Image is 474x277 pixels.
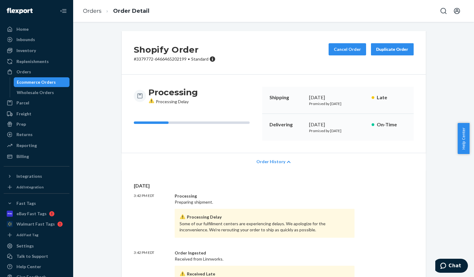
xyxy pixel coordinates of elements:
[4,262,69,272] a: Help Center
[191,56,208,61] span: Standard
[4,109,69,119] a: Freight
[377,94,406,101] p: Late
[16,142,37,149] div: Reporting
[376,46,408,52] div: Duplicate Order
[16,111,31,117] div: Freight
[175,209,355,238] div: Some of our fulfillment centers are experiencing delays. We apologize for the inconvenience. We'r...
[4,46,69,55] a: Inventory
[329,43,366,55] button: Cancel Order
[17,79,56,85] div: Ecommerce Orders
[309,101,367,106] p: Promised by [DATE]
[4,119,69,129] a: Prep
[16,100,29,106] div: Parcel
[4,184,69,191] a: Add Integration
[4,35,69,44] a: Inbounds
[14,88,70,97] a: Wholesale Orders
[309,128,367,133] p: Promised by [DATE]
[269,121,304,128] p: Delivering
[16,221,55,227] div: Walmart Fast Tags
[180,214,350,221] div: Processing Delay
[371,43,414,55] button: Duplicate Order
[458,123,469,154] button: Help Center
[4,231,69,239] a: Add Fast Tag
[435,259,468,274] iframe: Opens a widget where you can chat to one of our agents
[57,5,69,17] button: Close Navigation
[17,89,54,96] div: Wholesale Orders
[377,121,406,128] p: On-Time
[16,121,26,127] div: Prep
[4,98,69,108] a: Parcel
[175,193,355,199] div: Processing
[4,198,69,208] button: Fast Tags
[134,193,170,238] p: 3:42 PM EDT
[4,209,69,219] a: eBay Fast Tags
[7,8,33,14] img: Flexport logo
[16,173,42,179] div: Integrations
[175,250,355,256] div: Order Ingested
[16,232,38,237] div: Add Fast Tag
[16,37,35,43] div: Inbounds
[16,243,34,249] div: Settings
[4,24,69,34] a: Home
[4,171,69,181] button: Integrations
[16,264,41,270] div: Help Center
[134,43,216,56] h2: Shopify Order
[148,87,198,98] h3: Processing
[16,211,47,217] div: eBay Fast Tags
[16,131,33,138] div: Returns
[16,253,48,259] div: Talk to Support
[4,57,69,66] a: Replenishments
[4,67,69,77] a: Orders
[134,182,414,189] p: [DATE]
[16,153,29,160] div: Billing
[4,141,69,150] a: Reporting
[309,94,367,101] div: [DATE]
[4,251,69,261] button: Talk to Support
[113,8,149,14] a: Order Detail
[175,193,355,238] div: Preparing shipment.
[134,56,216,62] p: # 3379772-6466465202199
[451,5,463,17] button: Open account menu
[78,2,154,20] ol: breadcrumbs
[4,219,69,229] a: Walmart Fast Tags
[4,130,69,139] a: Returns
[148,99,189,104] span: Processing Delay
[188,56,190,61] span: •
[269,94,304,101] p: Shipping
[16,200,36,206] div: Fast Tags
[16,26,29,32] div: Home
[4,152,69,161] a: Billing
[4,241,69,251] a: Settings
[437,5,450,17] button: Open Search Box
[16,47,36,54] div: Inventory
[16,184,44,190] div: Add Integration
[256,159,285,165] span: Order History
[14,77,70,87] a: Ecommerce Orders
[16,69,31,75] div: Orders
[83,8,102,14] a: Orders
[309,121,367,128] div: [DATE]
[16,58,49,65] div: Replenishments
